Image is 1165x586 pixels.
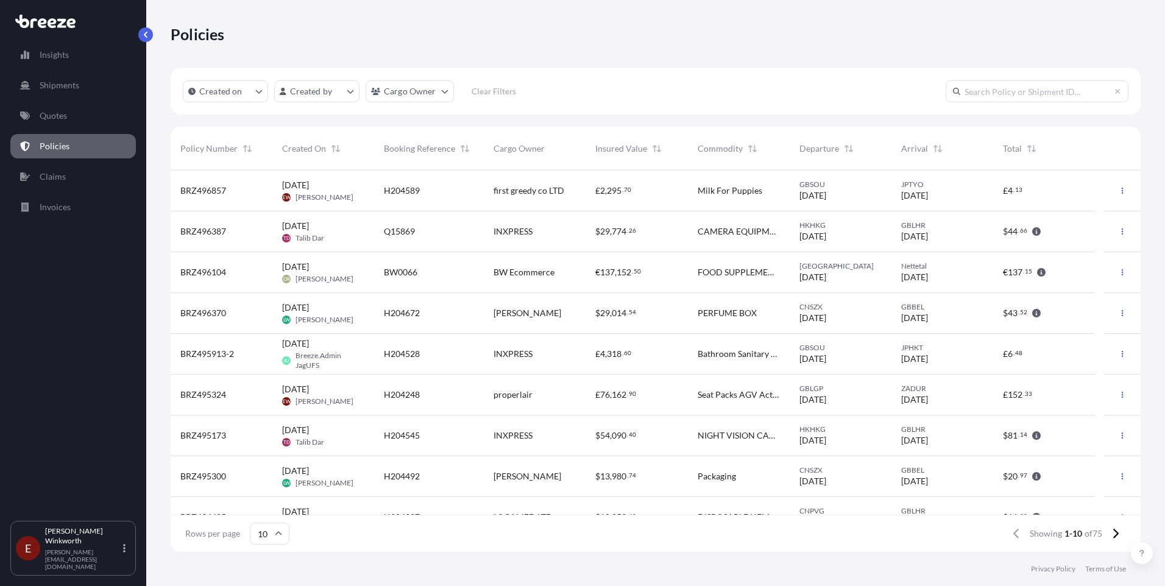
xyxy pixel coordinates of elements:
[698,429,780,442] span: NIGHT VISION CAMERAS
[1018,432,1019,437] span: .
[185,528,240,540] span: Rows per page
[799,302,882,312] span: CNSZX
[10,104,136,128] a: Quotes
[745,141,760,156] button: Sort
[600,186,605,195] span: 2
[296,397,353,406] span: [PERSON_NAME]
[595,186,600,195] span: £
[328,141,343,156] button: Sort
[799,189,826,202] span: [DATE]
[799,230,826,242] span: [DATE]
[627,514,628,518] span: .
[180,185,226,197] span: BRZ496857
[283,477,290,489] span: LW
[384,143,455,155] span: Booking Reference
[698,511,780,523] span: DISPOSABLE HEMORRHOIDS STAPLER
[901,475,928,487] span: [DATE]
[901,353,928,365] span: [DATE]
[698,185,762,197] span: Milk For Puppies
[180,225,226,238] span: BRZ496387
[282,302,309,314] span: [DATE]
[1008,186,1013,195] span: 4
[40,79,79,91] p: Shipments
[627,473,628,478] span: .
[40,49,69,61] p: Insights
[494,470,561,482] span: [PERSON_NAME]
[610,472,612,481] span: ,
[595,513,600,521] span: $
[1015,351,1022,355] span: 48
[605,350,607,358] span: ,
[610,227,612,236] span: ,
[45,548,121,570] p: [PERSON_NAME][EMAIL_ADDRESS][DOMAIN_NAME]
[494,185,564,197] span: first greedy co LTD
[841,141,856,156] button: Sort
[45,526,121,546] p: [PERSON_NAME] Winkworth
[629,310,636,314] span: 54
[634,269,641,274] span: 50
[384,470,420,482] span: H204492
[283,395,291,408] span: EW
[1003,431,1008,440] span: $
[494,225,533,238] span: INXPRESS
[384,511,420,523] span: H204397
[901,143,928,155] span: Arrival
[1008,227,1018,236] span: 44
[627,310,628,314] span: .
[799,180,882,189] span: GBSOU
[180,511,226,523] span: BRZ494485
[1085,528,1102,540] span: of 75
[1020,432,1027,437] span: 14
[617,268,631,277] span: 152
[622,188,623,192] span: .
[1008,472,1018,481] span: 20
[296,192,353,202] span: [PERSON_NAME]
[698,389,780,401] span: Seat Packs AGV Actuators
[1003,227,1008,236] span: $
[1023,392,1024,396] span: .
[1003,143,1022,155] span: Total
[494,348,533,360] span: INXPRESS
[472,85,516,97] p: Clear Filters
[610,309,612,317] span: ,
[1003,390,1008,399] span: £
[494,266,554,278] span: BW Ecommerce
[901,261,983,271] span: Nettetal
[1018,514,1019,518] span: .
[595,268,600,277] span: €
[296,274,353,284] span: [PERSON_NAME]
[296,315,353,325] span: [PERSON_NAME]
[384,225,415,238] span: Q15869
[799,312,826,324] span: [DATE]
[901,189,928,202] span: [DATE]
[40,201,71,213] p: Invoices
[901,343,983,353] span: JPHKT
[624,188,631,192] span: 70
[1020,310,1027,314] span: 52
[799,465,882,475] span: CNSZX
[799,143,839,155] span: Departure
[282,383,309,395] span: [DATE]
[595,309,600,317] span: $
[274,80,359,102] button: createdBy Filter options
[901,394,928,406] span: [DATE]
[282,179,309,191] span: [DATE]
[799,261,882,271] span: [GEOGRAPHIC_DATA]
[1018,310,1019,314] span: .
[612,431,626,440] span: 090
[283,273,290,285] span: DR
[901,312,928,324] span: [DATE]
[1064,528,1082,540] span: 1-10
[25,542,31,554] span: E
[799,353,826,365] span: [DATE]
[183,80,268,102] button: createdOn Filter options
[240,141,255,156] button: Sort
[629,392,636,396] span: 90
[1031,564,1075,574] p: Privacy Policy
[622,351,623,355] span: .
[296,478,353,488] span: [PERSON_NAME]
[799,475,826,487] span: [DATE]
[1008,350,1013,358] span: 6
[180,143,238,155] span: Policy Number
[10,73,136,97] a: Shipments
